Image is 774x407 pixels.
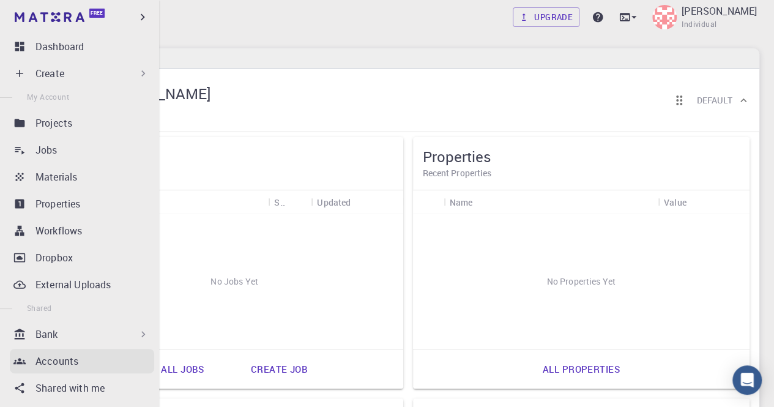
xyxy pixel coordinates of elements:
span: Support [24,9,69,20]
p: Shared with me [35,381,105,395]
button: Sort [285,192,305,212]
a: Workflows [10,218,154,243]
div: Status [274,190,285,214]
a: Projects [10,111,154,135]
div: Open Intercom Messenger [732,365,762,395]
p: Create [35,66,64,81]
span: My Account [27,92,69,102]
div: Updated [317,190,351,214]
a: All properties [529,354,633,384]
a: External Uploads [10,272,154,297]
p: Dashboard [35,39,84,54]
a: Materials [10,165,154,189]
button: Sort [472,192,492,212]
p: Projects [35,116,72,130]
div: Status [268,190,311,214]
div: Create [10,61,154,86]
a: Properties [10,192,154,216]
h6: Recent Properties [423,166,740,180]
a: Accounts [10,349,154,373]
div: Updated [311,190,403,214]
p: Accounts [35,354,78,368]
div: Name [97,190,268,214]
a: Shared with me [10,376,154,400]
p: Dropbox [35,250,73,265]
p: [PERSON_NAME] [682,4,757,18]
p: Jobs [35,143,58,157]
a: All jobs [147,354,217,384]
div: No Properties Yet [413,214,750,349]
p: Materials [35,170,77,184]
div: Name [444,190,658,214]
div: Name [450,190,473,214]
img: JD Francois [652,5,677,29]
h5: Jobs [76,147,393,166]
h6: Recent Jobs [76,166,393,180]
a: Create job [237,354,321,384]
img: logo [15,12,84,22]
a: Upgrade [513,7,579,27]
a: Jobs [10,138,154,162]
span: Individual [682,18,716,31]
div: Value [664,190,687,214]
h5: Properties [423,147,740,166]
button: Sort [687,192,706,212]
a: Dropbox [10,245,154,270]
div: JD Francois[PERSON_NAME]IndividualReorder cardsDefault [56,69,759,132]
button: Sort [351,192,370,212]
p: Bank [35,327,58,342]
div: Bank [10,322,154,346]
p: External Uploads [35,277,111,292]
a: Dashboard [10,34,154,59]
p: Workflows [35,223,82,238]
h6: Default [696,94,732,107]
p: Properties [35,196,81,211]
div: Value [658,190,750,214]
div: Icon [413,190,444,214]
span: Shared [27,303,51,313]
div: No Jobs Yet [66,214,403,349]
button: Reorder cards [667,88,691,113]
